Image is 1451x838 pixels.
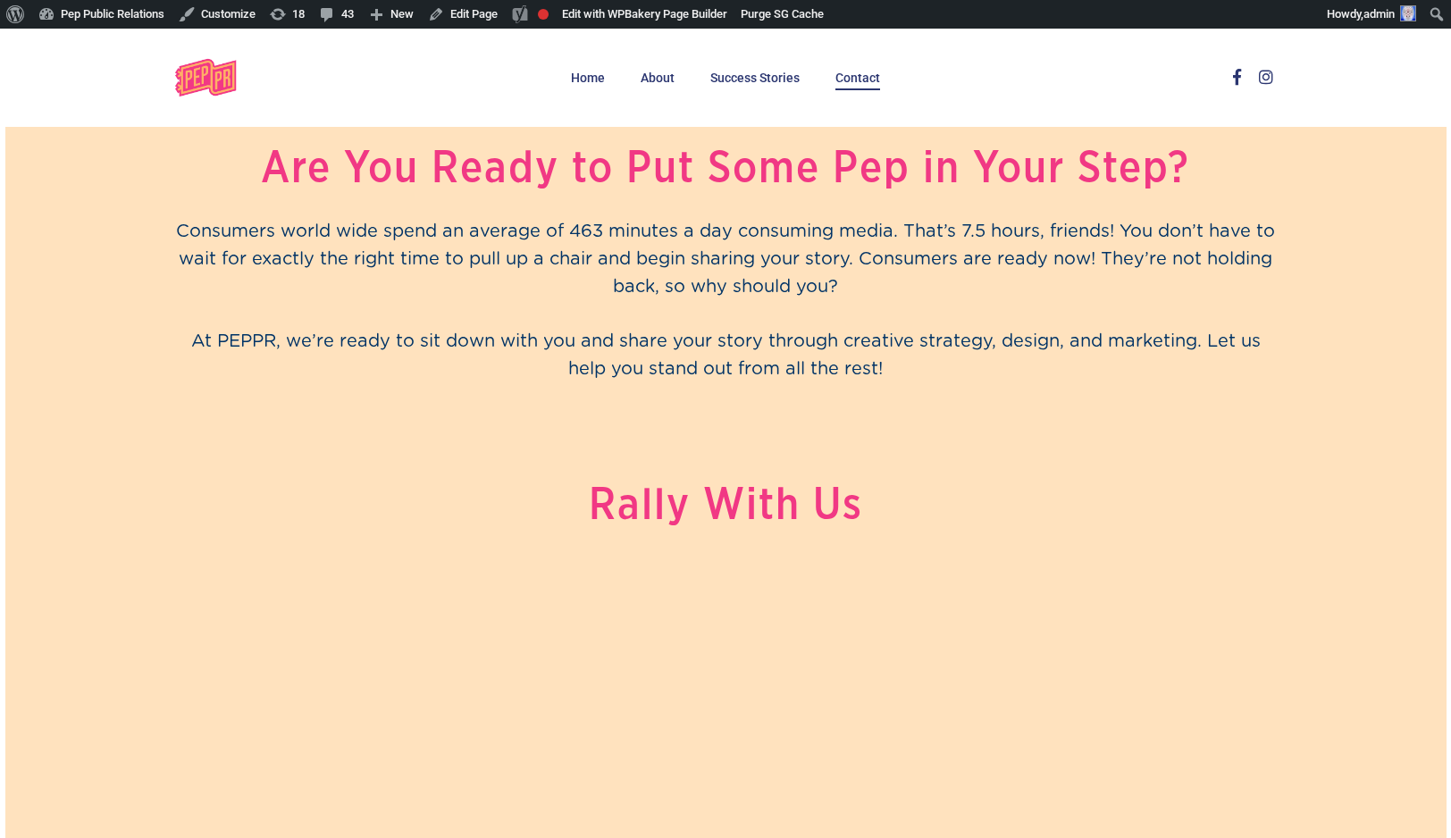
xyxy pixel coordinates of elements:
[170,55,245,100] img: Pep Public Relations
[571,71,605,84] a: Home
[835,71,880,85] span: Contact
[641,71,675,85] span: About
[835,71,880,84] a: Contact
[641,71,675,84] a: About
[1363,7,1395,21] span: admin
[170,141,1281,197] h2: Are You Ready to Put Some Pep in Your Step?
[710,71,800,85] span: Success Stories
[710,71,800,84] a: Success Stories
[191,332,1261,378] span: At PEPPR, we’re ready to sit down with you and share your story through creative strategy, design...
[571,71,605,85] span: Home
[176,222,1275,296] span: Consumers world wide spend an average of 463 minutes a day consuming media. That’s 7.5 hours, fri...
[589,484,863,527] span: Rally With Us
[538,9,549,20] div: Focus keyphrase not set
